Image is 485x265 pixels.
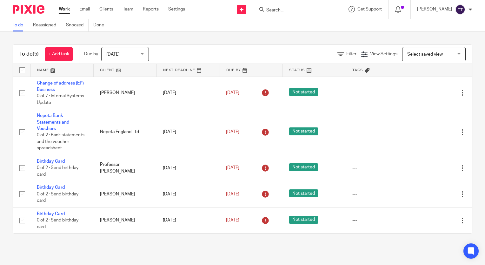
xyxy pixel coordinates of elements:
[289,163,318,171] span: Not started
[59,6,70,12] a: Work
[94,181,157,207] td: [PERSON_NAME]
[407,52,443,57] span: Select saved view
[84,51,98,57] p: Due by
[37,166,78,177] span: 0 of 2 · Send birthday card
[33,19,61,31] a: Reassigned
[226,218,239,222] span: [DATE]
[156,207,220,233] td: [DATE]
[352,68,363,72] span: Tags
[37,159,65,164] a: Birthday Card
[79,6,90,12] a: Email
[226,130,239,134] span: [DATE]
[94,77,157,109] td: [PERSON_NAME]
[94,109,157,155] td: Nepeta England Ltd
[66,19,89,31] a: Snoozed
[352,217,403,223] div: ---
[99,6,113,12] a: Clients
[37,94,84,105] span: 0 of 7 · Internal Systems Update
[455,4,465,15] img: svg%3E
[352,90,403,96] div: ---
[94,155,157,181] td: Professor [PERSON_NAME]
[266,8,323,13] input: Search
[45,47,73,61] a: + Add task
[123,6,133,12] a: Team
[156,181,220,207] td: [DATE]
[37,81,84,92] a: Change of address (EP) Business
[37,192,78,203] span: 0 of 2 · Send birthday card
[143,6,159,12] a: Reports
[13,5,44,14] img: Pixie
[417,6,452,12] p: [PERSON_NAME]
[156,155,220,181] td: [DATE]
[156,77,220,109] td: [DATE]
[37,185,65,190] a: Birthday Card
[37,113,69,131] a: Nepeta Bank Statements and Vouchers
[13,19,28,31] a: To do
[289,88,318,96] span: Not started
[352,129,403,135] div: ---
[226,166,239,170] span: [DATE]
[370,52,397,56] span: View Settings
[156,109,220,155] td: [DATE]
[226,91,239,95] span: [DATE]
[346,52,356,56] span: Filter
[33,51,39,57] span: (5)
[19,51,39,58] h1: To do
[94,207,157,233] td: [PERSON_NAME]
[226,192,239,196] span: [DATE]
[357,7,382,11] span: Get Support
[106,52,120,57] span: [DATE]
[168,6,185,12] a: Settings
[37,133,84,150] span: 0 of 2 · Bank statements and the voucher spreadsheet
[37,218,78,229] span: 0 of 2 · Send birthday card
[289,127,318,135] span: Not started
[37,212,65,216] a: Birthday Card
[352,191,403,197] div: ---
[93,19,109,31] a: Done
[289,216,318,224] span: Not started
[289,189,318,197] span: Not started
[352,165,403,171] div: ---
